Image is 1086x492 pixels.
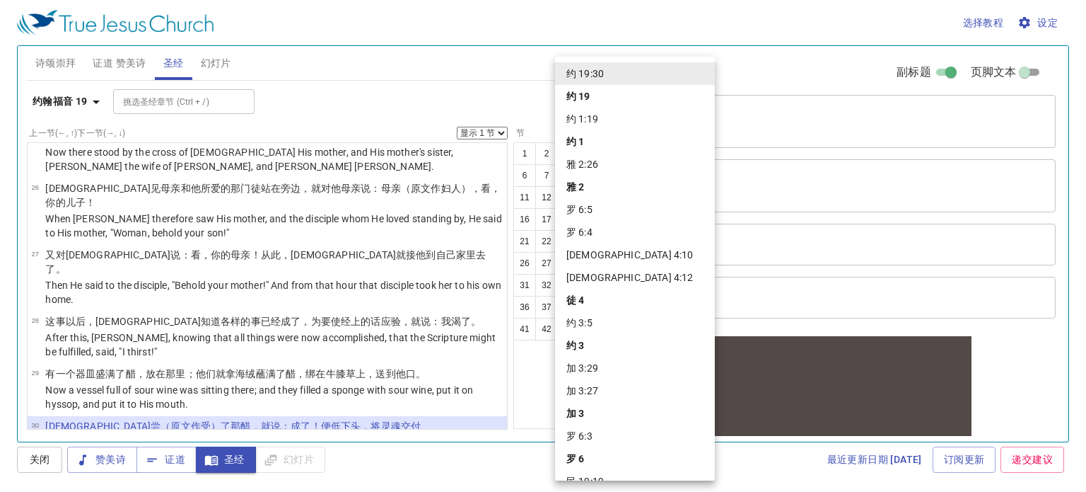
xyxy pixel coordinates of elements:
[555,357,715,379] li: 加 3:29
[555,62,715,85] li: 约 19:30
[555,153,715,176] li: 雅 2:26
[555,221,715,244] li: 罗 6:4
[566,293,584,307] b: 徒 4
[566,89,590,103] b: 约 19
[555,198,715,221] li: 罗 6:5
[555,244,715,266] li: [DEMOGRAPHIC_DATA] 4:10
[566,135,584,149] b: 约 1
[566,452,584,466] b: 罗 6
[555,266,715,289] li: [DEMOGRAPHIC_DATA] 4:12
[555,311,715,334] li: 约 3:5
[555,425,715,447] li: 罗 6:3
[566,180,584,194] b: 雅 2
[555,108,715,130] li: 约 1:19
[566,406,584,421] b: 加 3
[566,338,584,353] b: 约 3
[555,379,715,402] li: 加 3:27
